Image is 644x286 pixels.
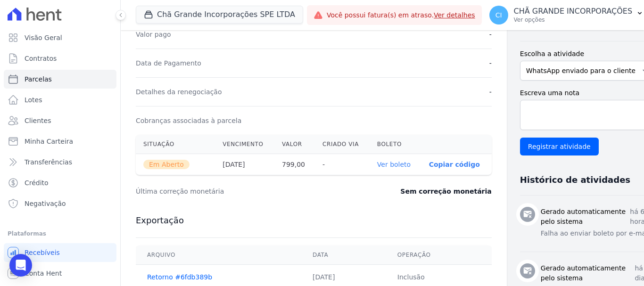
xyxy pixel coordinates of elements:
th: Criado via [315,135,370,154]
th: Boleto [370,135,421,154]
h3: Gerado automaticamente pelo sistema [541,207,630,227]
p: Ver opções [514,16,633,24]
span: Contratos [25,54,57,63]
span: Lotes [25,95,42,105]
a: Recebíveis [4,243,116,262]
a: Parcelas [4,70,116,89]
dd: Sem correção monetária [400,187,491,196]
span: Minha Carteira [25,137,73,146]
span: Transferências [25,157,72,167]
span: CI [495,12,502,18]
span: Parcelas [25,74,52,84]
a: Ver boleto [377,161,411,168]
a: Clientes [4,111,116,130]
span: Clientes [25,116,51,125]
a: Conta Hent [4,264,116,283]
button: Chã Grande Incorporações SPE LTDA [136,6,303,24]
a: Visão Geral [4,28,116,47]
input: Registrar atividade [520,138,599,155]
dd: - [489,58,492,68]
p: CHÃ GRANDE INCORPORAÇÕES [514,7,633,16]
span: Conta Hent [25,269,62,278]
div: Plataformas [8,228,113,239]
a: Ver detalhes [434,11,475,19]
th: 799,00 [274,154,315,175]
h3: Histórico de atividades [520,174,630,186]
dd: - [489,87,492,97]
span: Crédito [25,178,49,188]
th: Operação [386,245,492,265]
th: Situação [136,135,215,154]
dt: Cobranças associadas à parcela [136,116,241,125]
h3: Exportação [136,215,492,226]
a: Contratos [4,49,116,68]
th: Arquivo [136,245,301,265]
button: Copiar código [429,161,480,168]
dt: Data de Pagamento [136,58,201,68]
span: Você possui fatura(s) em atraso. [327,10,475,20]
a: Minha Carteira [4,132,116,151]
span: Recebíveis [25,248,60,257]
span: Visão Geral [25,33,62,42]
dt: Última correção monetária [136,187,346,196]
th: Valor [274,135,315,154]
a: Crédito [4,173,116,192]
th: Vencimento [215,135,274,154]
span: Em Aberto [143,160,190,169]
a: Retorno #6fdb389b [147,273,212,281]
span: Negativação [25,199,66,208]
div: Open Intercom Messenger [9,254,32,277]
dd: - [489,30,492,39]
a: Lotes [4,90,116,109]
a: Negativação [4,194,116,213]
th: - [315,154,370,175]
h3: Gerado automaticamente pelo sistema [541,263,635,283]
a: Transferências [4,153,116,172]
dt: Detalhes da renegociação [136,87,222,97]
th: [DATE] [215,154,274,175]
dt: Valor pago [136,30,171,39]
th: Data [301,245,386,265]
